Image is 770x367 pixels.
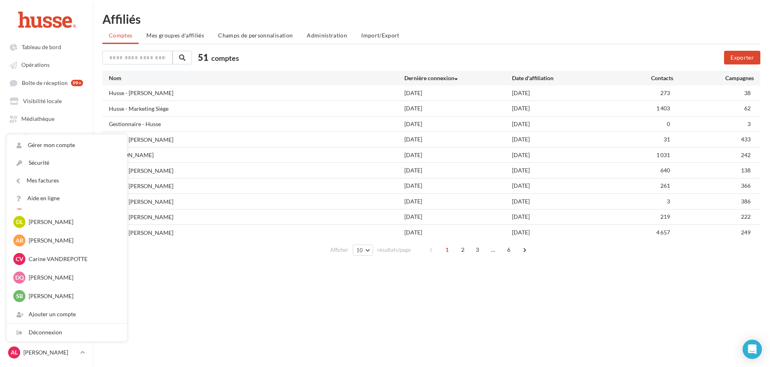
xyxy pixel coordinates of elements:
[404,151,512,159] div: [DATE]
[741,213,751,220] span: 222
[109,120,161,128] div: Gestionnaire - Husse
[109,136,173,144] div: Husse - [PERSON_NAME]
[109,105,169,113] div: Husse - Marketing Siège
[743,340,762,359] div: Open Intercom Messenger
[5,39,88,54] a: Tableau de bord
[102,13,760,25] div: Affiliés
[673,74,754,82] div: Campagnes
[471,243,484,256] span: 3
[109,182,173,190] div: Husse - [PERSON_NAME]
[747,120,751,127] span: 3
[656,229,670,236] span: 4 657
[22,79,68,86] span: Boîte de réception
[5,57,88,72] a: Opérations
[7,189,127,207] a: Aide en ligne
[29,274,117,282] p: [PERSON_NAME]
[512,135,620,143] div: [DATE]
[21,62,50,68] span: Opérations
[512,151,620,159] div: [DATE]
[404,166,512,174] div: [DATE]
[218,32,293,39] span: Champs de personnalisation
[16,292,23,300] span: Sb
[512,89,620,97] div: [DATE]
[512,74,620,82] div: Date d'affiliation
[664,136,670,143] span: 31
[620,74,673,82] div: Contacts
[71,80,83,86] div: 99+
[512,213,620,221] div: [DATE]
[23,348,77,357] p: [PERSON_NAME]
[667,198,670,205] span: 3
[11,348,18,357] span: AL
[109,89,173,97] div: Husse - [PERSON_NAME]
[512,182,620,190] div: [DATE]
[377,246,411,254] span: résultats/page
[356,247,363,253] span: 10
[109,213,173,221] div: Husse - [PERSON_NAME]
[22,44,61,50] span: Tableau de bord
[29,292,117,300] p: [PERSON_NAME]
[660,89,670,96] span: 273
[5,147,88,162] a: Campagnes
[404,197,512,205] div: [DATE]
[744,89,751,96] span: 38
[15,274,24,282] span: DQ
[5,93,88,108] a: Visibilité locale
[741,151,751,158] span: 242
[361,32,400,39] span: Import/Export
[23,133,41,140] span: Équipe
[660,182,670,189] span: 261
[404,182,512,190] div: [DATE]
[512,228,620,236] div: [DATE]
[744,105,751,112] span: 62
[16,255,23,263] span: CV
[404,74,512,82] div: Dernière connexion
[29,236,117,245] p: [PERSON_NAME]
[741,136,751,143] span: 433
[502,243,515,256] span: 6
[5,129,88,144] a: Équipe
[512,120,620,128] div: [DATE]
[456,243,469,256] span: 2
[109,74,404,82] div: Nom
[512,104,620,112] div: [DATE]
[724,51,760,64] button: Exporter
[21,116,54,122] span: Médiathèque
[109,151,154,159] div: [PERSON_NAME]
[656,105,670,112] span: 1 403
[441,243,454,256] span: 1
[307,32,347,39] span: Administration
[16,218,23,226] span: DL
[5,111,88,126] a: Médiathèque
[5,75,88,90] a: Boîte de réception 99+
[487,243,499,256] span: ...
[741,182,751,189] span: 366
[146,32,204,39] span: Mes groupes d'affiliés
[404,89,512,97] div: [DATE]
[656,151,670,158] span: 1 031
[7,172,127,189] a: Mes factures
[29,218,117,226] p: [PERSON_NAME]
[741,198,751,205] span: 386
[512,197,620,205] div: [DATE]
[7,136,127,154] a: Gérer mon compte
[404,135,512,143] div: [DATE]
[404,228,512,236] div: [DATE]
[330,246,348,254] span: Afficher
[23,97,62,104] span: Visibilité locale
[7,323,127,341] div: Déconnexion
[7,305,127,323] div: Ajouter un compte
[29,255,117,263] p: Carine VANDREPOTTE
[353,245,373,256] button: 10
[211,54,239,62] span: comptes
[660,167,670,174] span: 640
[667,120,670,127] span: 0
[404,120,512,128] div: [DATE]
[404,213,512,221] div: [DATE]
[109,198,173,206] div: Husse - [PERSON_NAME]
[109,167,173,175] div: Husse - [PERSON_NAME]
[741,167,751,174] span: 138
[7,154,127,172] a: Sécurité
[512,166,620,174] div: [DATE]
[109,229,173,237] div: Husse - [PERSON_NAME]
